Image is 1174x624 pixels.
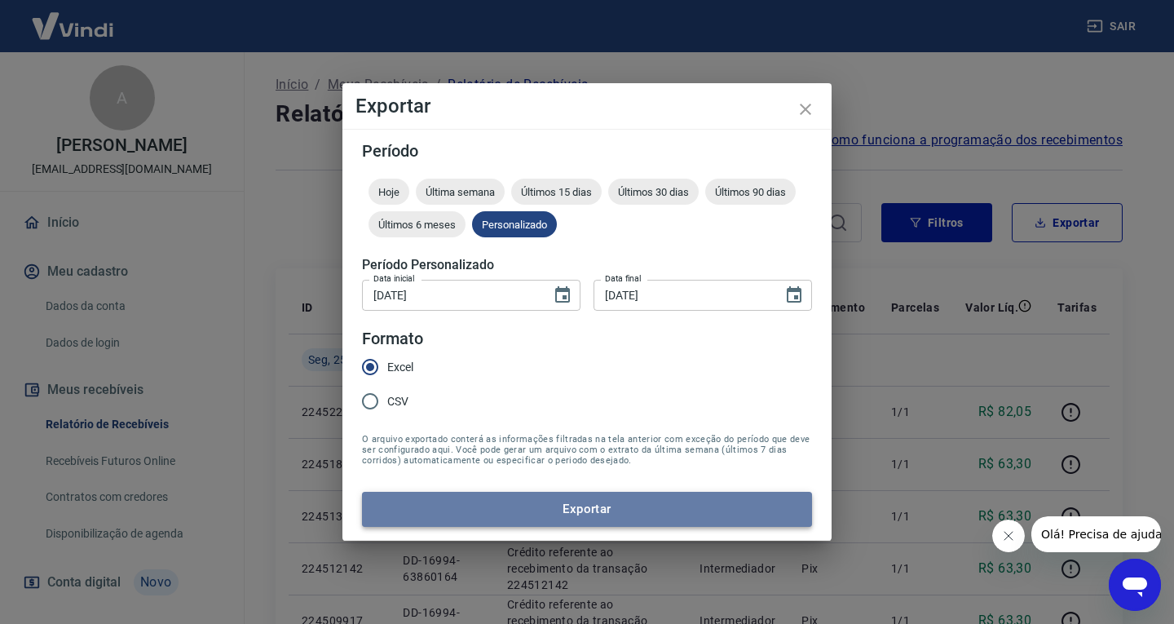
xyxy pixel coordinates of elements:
[362,434,812,466] span: O arquivo exportado conterá as informações filtradas na tela anterior com exceção do período que ...
[369,186,409,198] span: Hoje
[605,272,642,285] label: Data final
[369,211,466,237] div: Últimos 6 meses
[992,520,1025,552] iframe: Fechar mensagem
[355,96,819,116] h4: Exportar
[369,219,466,231] span: Últimos 6 meses
[546,279,579,312] button: Choose date, selected date is 25 de ago de 2025
[362,492,812,526] button: Exportar
[387,359,413,376] span: Excel
[472,211,557,237] div: Personalizado
[511,179,602,205] div: Últimos 15 dias
[362,327,423,351] legend: Formato
[373,272,415,285] label: Data inicial
[778,279,810,312] button: Choose date, selected date is 25 de ago de 2025
[1109,559,1161,611] iframe: Botão para abrir a janela de mensagens
[608,186,699,198] span: Últimos 30 dias
[705,186,796,198] span: Últimos 90 dias
[362,280,540,310] input: DD/MM/YYYY
[594,280,771,310] input: DD/MM/YYYY
[416,186,505,198] span: Última semana
[472,219,557,231] span: Personalizado
[786,90,825,129] button: close
[362,257,812,273] h5: Período Personalizado
[387,393,408,410] span: CSV
[369,179,409,205] div: Hoje
[362,143,812,159] h5: Período
[511,186,602,198] span: Últimos 15 dias
[1031,516,1161,552] iframe: Mensagem da empresa
[416,179,505,205] div: Última semana
[705,179,796,205] div: Últimos 90 dias
[10,11,137,24] span: Olá! Precisa de ajuda?
[608,179,699,205] div: Últimos 30 dias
